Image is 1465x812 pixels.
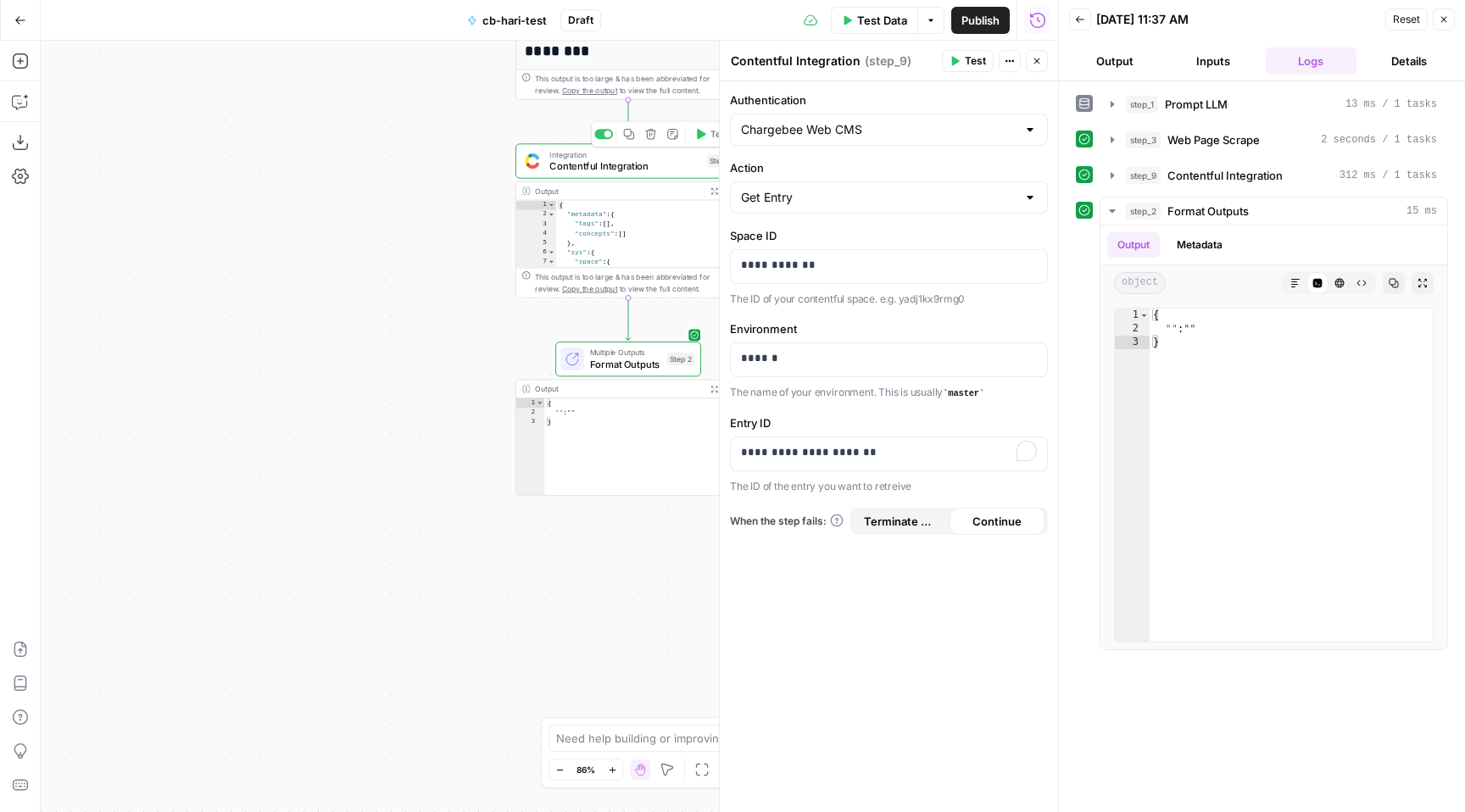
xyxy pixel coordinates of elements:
[1167,232,1233,258] button: Metadata
[1100,162,1447,189] button: 312 ms / 1 tasks
[516,398,544,408] div: 1
[731,53,861,70] textarea: Contentful Integration
[548,247,555,257] span: Toggle code folding, rows 6 through 65
[854,508,950,535] button: Terminate Workflow
[1100,197,1447,225] button: 15 ms
[516,408,544,417] div: 2
[965,53,986,69] span: Test
[943,388,984,398] code: master
[516,417,544,426] div: 3
[1345,97,1437,112] span: 13 ms / 1 tasks
[730,227,1048,244] label: Space ID
[1393,12,1420,27] span: Reset
[535,73,734,96] div: This output is too large & has been abbreviated for review. to view the full content.
[1407,203,1437,219] span: 15 ms
[857,12,907,29] span: Test Data
[1167,131,1260,148] span: Web Page Scrape
[516,220,556,229] div: 3
[1107,232,1160,258] button: Output
[1321,132,1437,147] span: 2 seconds / 1 tasks
[536,398,543,408] span: Toggle code folding, rows 1 through 3
[951,7,1010,34] button: Publish
[1100,126,1447,153] button: 2 seconds / 1 tasks
[1139,309,1149,322] span: Toggle code folding, rows 1 through 3
[626,298,630,340] g: Edge from step_9 to step_2
[562,86,617,95] span: Copy the output
[1266,47,1357,75] button: Logs
[482,12,547,29] span: cb-hari-test
[730,478,1048,495] p: The ID of the entry you want to retreive
[1115,336,1150,349] div: 3
[1126,131,1161,148] span: step_3
[831,7,917,34] button: Test Data
[457,7,557,34] button: cb-hari-test
[515,143,741,298] div: IntegrationContentful IntegrationStep 9TestOutput{ "metadata":{ "tags":[], "concepts":[] }, "sys"...
[525,153,539,169] img: sdasd.png
[1385,8,1428,31] button: Reset
[864,513,939,530] span: Terminate Workflow
[730,92,1048,108] label: Authentication
[688,125,733,143] button: Test
[568,13,593,28] span: Draft
[1126,167,1161,184] span: step_9
[942,50,994,72] button: Test
[1363,47,1455,75] button: Details
[1126,96,1158,113] span: step_1
[535,271,734,294] div: This output is too large & has been abbreviated for review. to view the full content.
[548,200,555,209] span: Toggle code folding, rows 1 through 2425
[667,353,695,365] div: Step 2
[730,320,1048,337] label: Environment
[741,189,1017,206] input: Get Entry
[730,159,1048,176] label: Action
[730,384,1048,401] p: The name of your environment. This is usually
[1115,322,1150,336] div: 2
[1167,167,1283,184] span: Contentful Integration
[549,148,701,160] span: Integration
[1100,225,1447,649] div: 15 ms
[972,513,1022,530] span: Continue
[1165,96,1228,113] span: Prompt LLM
[730,291,1048,308] p: The ID of your contentful space. e.g. yadj1kx9rmg0
[1126,203,1161,220] span: step_2
[1115,309,1150,322] div: 1
[961,12,1000,29] span: Publish
[1100,91,1447,118] button: 13 ms / 1 tasks
[741,121,1017,138] input: Chargebee Web CMS
[548,210,555,220] span: Toggle code folding, rows 2 through 5
[590,357,661,371] span: Format Outputs
[865,53,911,70] span: ( step_9 )
[516,229,556,238] div: 4
[730,414,1048,431] label: Entry ID
[516,210,556,220] div: 2
[515,342,741,496] div: Multiple OutputsFormat OutputsStep 2Output{ "":""}
[577,763,595,776] span: 86%
[548,257,555,266] span: Toggle code folding, rows 7 through 13
[516,257,556,266] div: 7
[1167,47,1259,75] button: Inputs
[1167,203,1249,220] span: Format Outputs
[516,238,556,247] div: 5
[516,247,556,257] div: 6
[730,514,844,529] a: When the step fails:
[707,154,735,167] div: Step 9
[516,200,556,209] div: 1
[562,284,617,292] span: Copy the output
[535,383,701,395] div: Output
[731,437,1047,470] div: To enrich screen reader interactions, please activate Accessibility in Grammarly extension settings
[1069,47,1161,75] button: Output
[590,347,661,359] span: Multiple Outputs
[1114,272,1166,294] span: object
[1340,168,1437,183] span: 312 ms / 1 tasks
[549,159,701,173] span: Contentful Integration
[535,185,701,197] div: Output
